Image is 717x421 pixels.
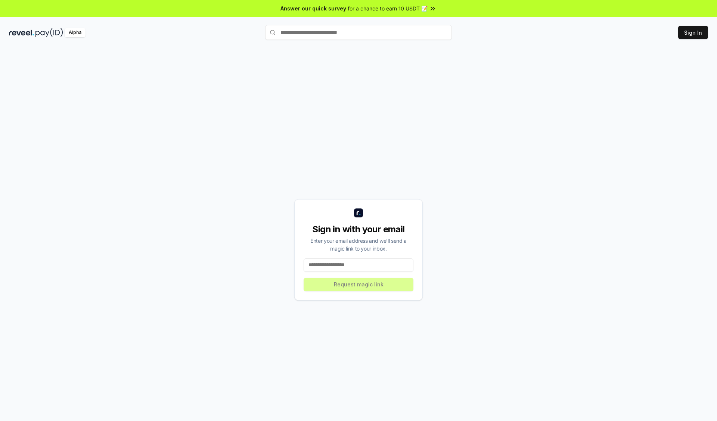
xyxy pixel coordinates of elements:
div: Enter your email address and we’ll send a magic link to your inbox. [304,237,413,252]
span: for a chance to earn 10 USDT 📝 [348,4,428,12]
div: Alpha [65,28,86,37]
div: Sign in with your email [304,223,413,235]
button: Sign In [678,26,708,39]
img: reveel_dark [9,28,34,37]
img: pay_id [35,28,63,37]
span: Answer our quick survey [280,4,346,12]
img: logo_small [354,208,363,217]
